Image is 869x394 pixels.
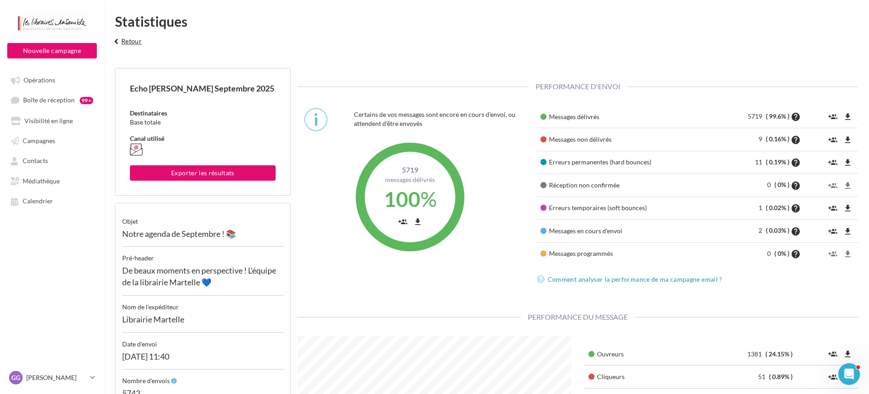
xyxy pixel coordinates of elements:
[828,135,837,144] i: group_add
[791,135,801,144] i: help
[828,250,837,259] i: group_add
[841,346,855,361] button: file_download
[122,349,283,370] div: [DATE] 11:40
[130,118,276,127] div: Base totale
[759,226,764,234] span: 2
[759,204,764,211] span: 1
[122,210,283,226] div: objet
[537,242,714,265] td: Messages programmés
[122,247,283,263] div: Pré-header
[769,373,793,380] span: ( 0.89% )
[791,204,801,213] i: help
[755,158,764,166] span: 11
[122,226,283,247] div: Notre agenda de Septembre ! 📚
[7,369,97,386] a: GG [PERSON_NAME]
[843,350,852,359] i: file_download
[841,178,855,192] button: file_download
[826,369,840,384] button: group_add
[828,181,837,190] i: group_add
[585,365,706,388] td: Cliqueurs
[23,96,75,104] span: Boîte de réception
[24,76,55,84] span: Opérations
[748,112,764,120] span: 5719
[130,165,276,181] button: Exporter les résultats
[5,91,99,108] a: Boîte de réception99+
[791,112,801,121] i: help
[826,132,840,147] button: group_add
[774,181,789,188] span: ( 0% )
[537,106,714,128] td: Messages délivrés
[398,217,407,226] i: group_add
[5,173,99,189] a: Médiathèque
[774,250,789,257] span: ( 0% )
[765,350,793,358] span: ( 24.15% )
[759,135,764,143] span: 9
[766,226,789,234] span: ( 0.03% )
[80,97,93,104] div: 99+
[841,155,855,170] button: file_download
[5,112,99,129] a: Visibilité en ligne
[130,109,167,117] span: Destinataires
[537,197,714,219] td: Erreurs temporaires (soft bounces)
[843,112,852,121] i: file_download
[7,43,97,58] button: Nouvelle campagne
[767,181,773,188] span: 0
[767,250,773,257] span: 0
[826,155,840,170] button: group_add
[841,132,855,147] button: file_download
[826,178,840,192] button: group_add
[791,181,801,190] i: help
[828,204,837,213] i: group_add
[791,250,801,259] i: help
[828,373,837,382] i: group_add
[122,333,283,349] div: Date d'envoi
[529,82,627,91] span: Performance d'envoi
[826,346,840,361] button: group_add
[130,83,276,94] div: Echo [PERSON_NAME] Septembre 2025
[23,177,60,185] span: Médiathèque
[841,246,855,261] button: file_download
[5,132,99,149] a: Campagnes
[828,158,837,167] i: group_add
[537,220,714,242] td: Messages en cours d'envoi
[108,35,145,53] button: Retour
[23,197,53,205] span: Calendrier
[122,296,283,312] div: Nom de l'expéditeur
[411,214,425,229] button: file_download
[843,135,852,144] i: file_download
[826,223,840,238] button: group_add
[766,112,789,120] span: ( 99.6% )
[826,109,840,124] button: group_add
[122,377,170,384] span: Nombre d'envois
[23,137,55,144] span: Campagnes
[521,312,635,321] span: Performance du message
[384,187,420,211] span: 100
[5,72,99,88] a: Opérations
[843,227,852,236] i: file_download
[791,227,801,236] i: help
[537,128,714,151] td: Messages non délivrés
[843,181,852,190] i: file_download
[841,201,855,216] button: file_download
[372,184,449,214] div: %
[537,274,726,285] a: Comment analyser la performance de ma campagne email ?
[11,373,20,382] span: GG
[385,176,435,183] span: Messages délivrés
[115,14,858,28] div: Statistiques
[843,204,852,213] i: file_download
[791,158,801,167] i: help
[747,350,764,358] span: 1381
[843,250,852,259] i: file_download
[354,108,523,130] div: Certains de vos messages sont encore en cours d'envoi, ou attendent d'être envoyés
[111,37,121,46] i: keyboard_arrow_left
[372,165,449,175] span: 5719
[5,192,99,209] a: Calendrier
[122,312,283,333] div: Librairie Martelle
[826,201,840,216] button: group_add
[766,135,789,143] span: ( 0.16% )
[24,117,73,125] span: Visibilité en ligne
[826,246,840,261] button: group_add
[23,157,48,165] span: Contacts
[130,135,164,142] span: Canal utilisé
[122,263,283,295] div: De beaux moments en perspective ! L'équipe de la librairie Martelle 💙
